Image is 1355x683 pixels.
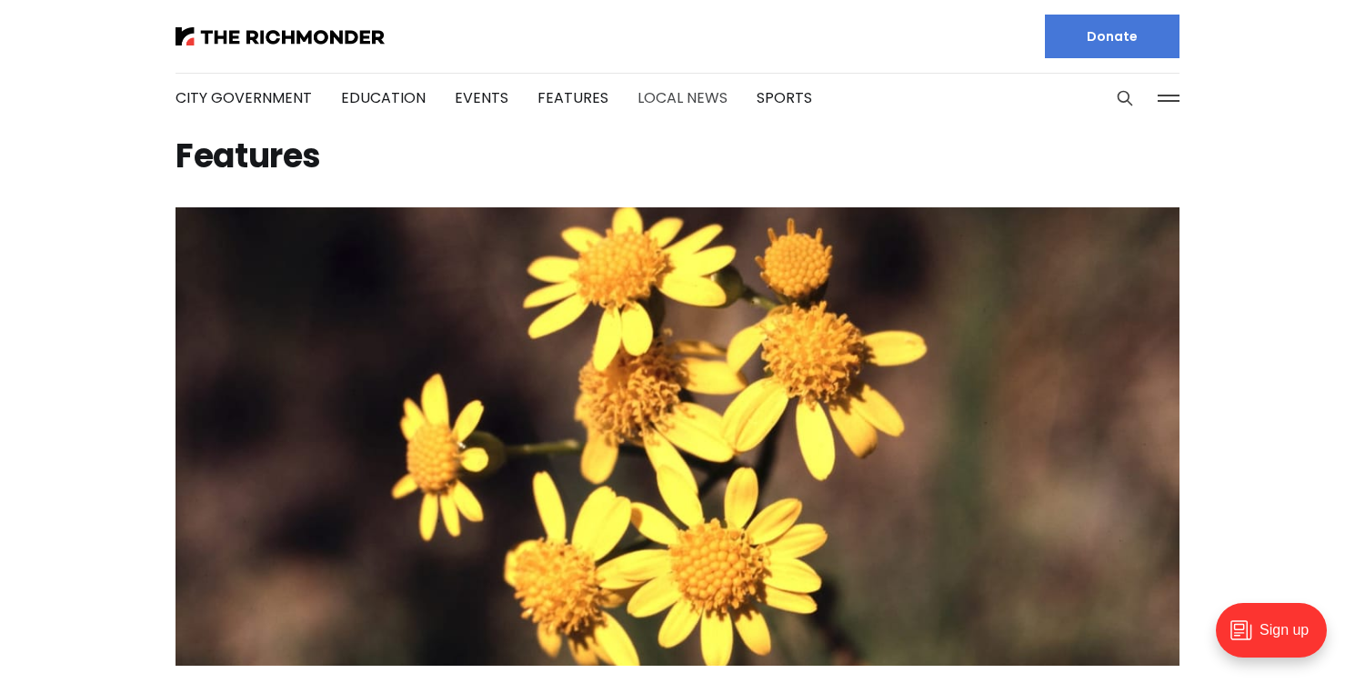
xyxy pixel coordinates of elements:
[1200,594,1355,683] iframe: portal-trigger
[176,27,385,45] img: The Richmonder
[537,87,608,108] a: Features
[455,87,508,108] a: Events
[1111,85,1139,112] button: Search this site
[1045,15,1179,58] a: Donate
[637,87,728,108] a: Local News
[341,87,426,108] a: Education
[176,87,312,108] a: City Government
[176,207,1179,666] img: One of Richmond's original environmentalists left behind a wealth of information on wildflowers n...
[757,87,812,108] a: Sports
[176,142,1179,171] h1: Features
